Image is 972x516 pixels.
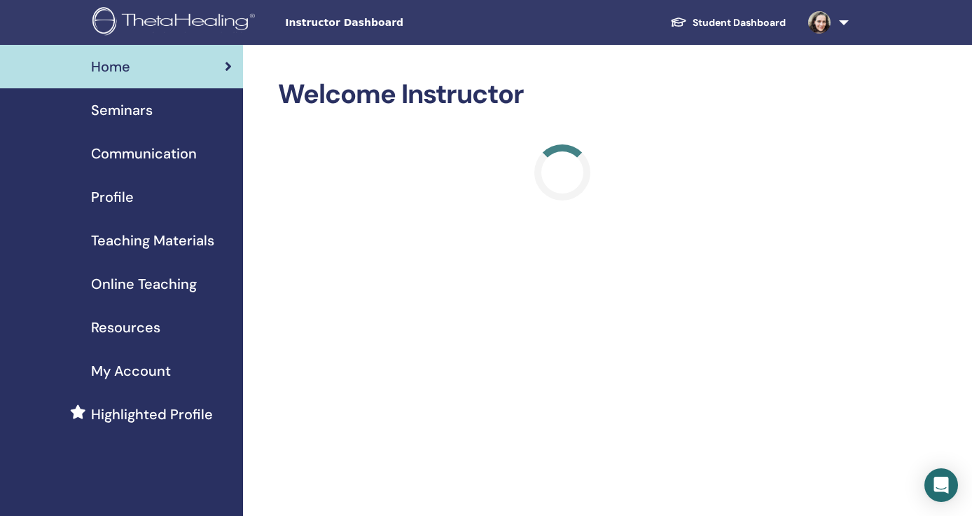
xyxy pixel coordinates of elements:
a: Student Dashboard [659,10,797,36]
span: Instructor Dashboard [285,15,495,30]
span: Teaching Materials [91,230,214,251]
img: logo.png [92,7,260,39]
span: Profile [91,186,134,208]
span: Home [91,56,130,77]
span: Highlighted Profile [91,404,213,425]
h2: Welcome Instructor [278,79,846,111]
span: Online Teaching [91,273,197,294]
span: My Account [91,360,171,381]
img: default.jpg [808,11,831,34]
div: Open Intercom Messenger [924,468,958,502]
span: Communication [91,143,197,164]
span: Resources [91,317,160,338]
img: graduation-cap-white.svg [670,16,687,28]
span: Seminars [91,100,153,121]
